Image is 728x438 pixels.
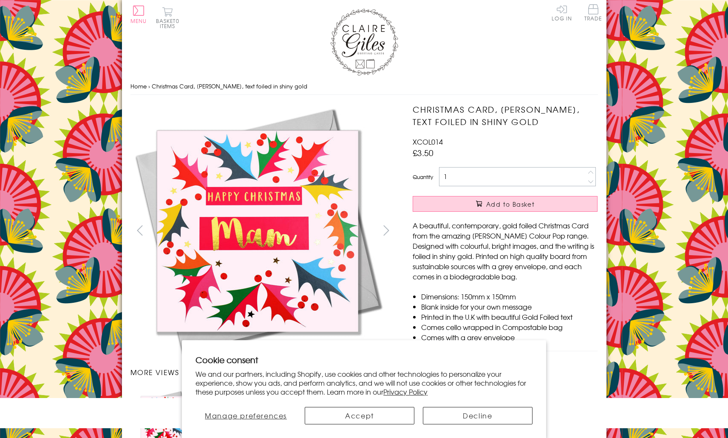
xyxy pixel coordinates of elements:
[421,291,598,301] li: Dimensions: 150mm x 150mm
[383,387,428,397] a: Privacy Policy
[396,103,651,358] img: Christmas Card, Mam Bright Holly, text foiled in shiny gold
[413,147,433,159] span: £3.50
[421,332,598,342] li: Comes with a grey envelope
[330,9,398,76] img: Claire Giles Greetings Cards
[584,4,602,23] a: Trade
[130,78,598,95] nav: breadcrumbs
[148,82,150,90] span: ›
[421,312,598,322] li: Printed in the U.K with beautiful Gold Foiled text
[552,4,572,21] a: Log In
[195,354,533,366] h2: Cookie consent
[413,173,433,181] label: Quantity
[130,82,147,90] a: Home
[584,4,602,21] span: Trade
[152,82,307,90] span: Christmas Card, [PERSON_NAME], text foiled in shiny gold
[195,370,533,396] p: We and our partners, including Shopify, use cookies and other technologies to personalize your ex...
[413,137,443,147] span: XCOL014
[413,196,598,212] button: Add to Basket
[130,221,150,240] button: prev
[156,7,179,28] button: Basket0 items
[423,407,533,424] button: Decline
[130,6,147,23] button: Menu
[130,103,385,358] img: Christmas Card, Mam Bright Holly, text foiled in shiny gold
[195,407,296,424] button: Manage preferences
[413,103,598,128] h1: Christmas Card, [PERSON_NAME], text foiled in shiny gold
[421,301,598,312] li: Blank inside for your own message
[377,221,396,240] button: next
[160,17,179,30] span: 0 items
[130,17,147,25] span: Menu
[486,200,535,208] span: Add to Basket
[413,220,598,282] p: A beautiful, contemporary, gold foiled Christmas Card from the amazing [PERSON_NAME] Colour Pop r...
[205,410,287,421] span: Manage preferences
[421,322,598,332] li: Comes cello wrapped in Compostable bag
[305,407,414,424] button: Accept
[130,367,396,377] h3: More views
